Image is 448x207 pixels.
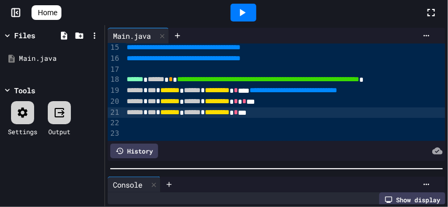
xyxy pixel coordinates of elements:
div: Output [48,127,70,136]
div: Files [14,30,35,41]
div: Main.java [108,28,169,43]
div: 19 [108,85,121,96]
div: Tools [14,85,35,96]
div: 16 [108,53,121,64]
div: 18 [108,74,121,85]
div: Main.java [108,30,156,41]
div: Main.java [19,53,101,64]
div: 21 [108,107,121,118]
div: 15 [108,42,121,53]
span: Home [38,7,57,18]
div: Console [108,179,148,190]
div: 23 [108,128,121,139]
div: Show display [379,192,445,207]
a: Home [32,5,61,20]
div: Settings [8,127,37,136]
div: 22 [108,118,121,128]
div: 20 [108,96,121,107]
div: Console [108,177,161,192]
div: 17 [108,64,121,75]
div: History [110,144,158,158]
